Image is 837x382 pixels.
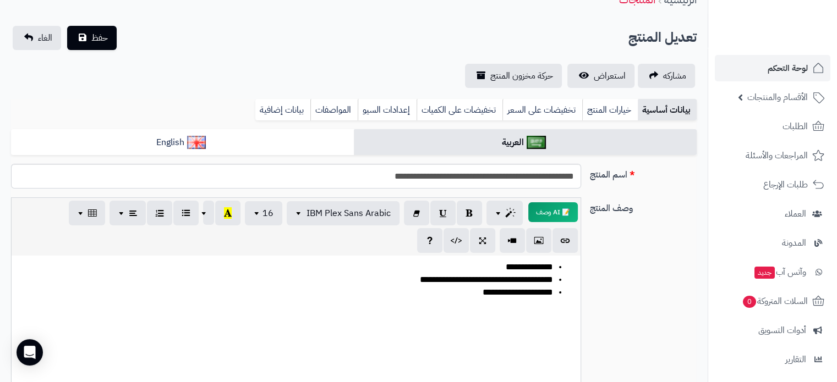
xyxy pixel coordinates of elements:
[715,230,830,256] a: المدونة
[307,207,391,220] span: IBM Plex Sans Arabic
[763,177,808,192] span: طلبات الإرجاع
[354,129,697,156] a: العربية
[715,346,830,373] a: التقارير
[586,197,701,215] label: وصف المنتج
[38,31,52,45] span: الغاء
[310,99,358,121] a: المواصفات
[490,69,553,82] span: حركة مخزون المنتج
[638,99,697,121] a: بيانات أساسية
[743,296,756,308] span: 0
[663,69,686,82] span: مشاركه
[782,235,806,251] span: المدونة
[715,171,830,198] a: طلبات الإرجاع
[746,148,808,163] span: المراجعات والأسئلة
[465,64,562,88] a: حركة مخزون المنتج
[287,201,400,225] button: IBM Plex Sans Arabic
[582,99,638,121] a: خيارات المنتج
[67,26,117,50] button: حفظ
[11,129,354,156] a: English
[628,26,697,49] h2: تعديل المنتج
[13,26,61,50] a: الغاء
[754,267,775,279] span: جديد
[783,119,808,134] span: الطلبات
[715,55,830,81] a: لوحة التحكم
[527,136,546,149] img: العربية
[715,113,830,140] a: الطلبات
[262,207,273,220] span: 16
[715,288,830,314] a: السلات المتروكة0
[187,136,206,149] img: English
[715,142,830,169] a: المراجعات والأسئلة
[753,264,806,280] span: وآتس آب
[758,323,806,338] span: أدوات التسويق
[255,99,310,121] a: بيانات إضافية
[528,202,578,222] button: 📝 AI وصف
[742,294,808,309] span: السلات المتروكة
[417,99,502,121] a: تخفيضات على الكميات
[768,60,808,76] span: لوحة التحكم
[17,339,43,366] div: Open Intercom Messenger
[747,90,808,105] span: الأقسام والمنتجات
[586,164,701,181] label: اسم المنتج
[594,69,626,82] span: استعراض
[785,352,806,367] span: التقارير
[91,31,108,45] span: حفظ
[638,64,695,88] a: مشاركه
[715,201,830,227] a: العملاء
[502,99,582,121] a: تخفيضات على السعر
[245,201,282,225] button: 16
[715,317,830,344] a: أدوات التسويق
[567,64,634,88] a: استعراض
[715,259,830,285] a: وآتس آبجديد
[358,99,417,121] a: إعدادات السيو
[762,30,827,53] img: logo-2.png
[785,206,806,222] span: العملاء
